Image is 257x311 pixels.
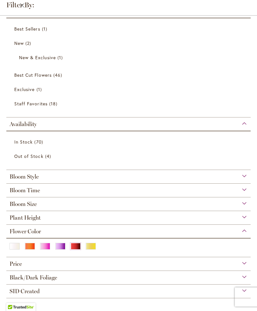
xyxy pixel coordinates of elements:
[49,100,59,107] span: 18
[14,86,35,92] span: Exclusive
[57,54,64,61] span: 1
[45,153,53,159] span: 4
[25,40,33,46] span: 2
[14,72,52,78] span: Best Cut Flowers
[10,288,40,295] span: SID Created
[10,201,37,208] span: Bloom Size
[10,274,57,281] span: Black/Dark Foliage
[14,139,33,145] span: In Stock
[10,173,39,180] span: Bloom Style
[10,260,22,267] span: Price
[5,288,23,306] iframe: Launch Accessibility Center
[10,228,41,235] span: Flower Color
[14,40,24,46] span: New
[14,84,244,95] a: Exclusive
[14,26,40,32] span: Best Sellers
[10,214,41,221] span: Plant Height
[14,153,43,159] span: Out of Stock
[14,23,244,34] a: Best Sellers
[14,38,244,49] a: New
[36,86,43,93] span: 1
[34,138,44,145] span: 70
[19,52,240,63] a: New &amp; Exclusive
[14,136,244,147] a: In Stock 70
[14,69,244,81] a: Best Cut Flowers
[14,151,244,162] a: Out of Stock 4
[14,98,244,109] a: Staff Favorites
[53,72,64,78] span: 46
[14,101,48,107] span: Staff Favorites
[10,121,37,128] span: Availability
[10,187,40,194] span: Bloom Time
[42,25,49,32] span: 1
[19,54,56,60] span: New & Exclusive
